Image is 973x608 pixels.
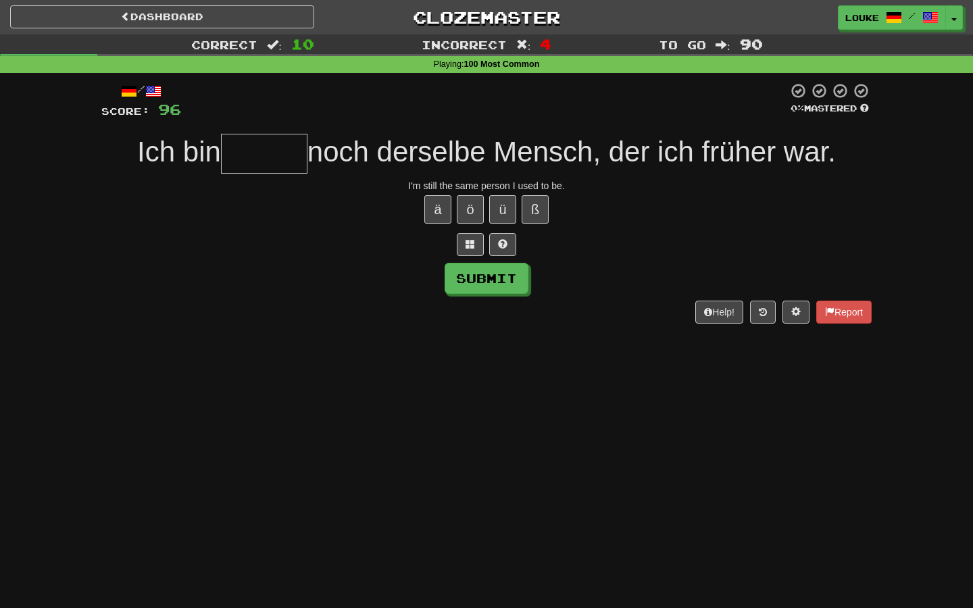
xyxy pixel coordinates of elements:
a: Clozemaster [334,5,639,29]
div: I'm still the same person I used to be. [101,179,872,193]
span: Louke [845,11,879,24]
span: Correct [191,38,257,51]
span: Incorrect [422,38,507,51]
span: To go [659,38,706,51]
button: Round history (alt+y) [750,301,776,324]
span: 10 [291,36,314,52]
a: Dashboard [10,5,314,28]
span: / [909,11,916,20]
button: Single letter hint - you only get 1 per sentence and score half the points! alt+h [489,233,516,256]
strong: 100 Most Common [464,59,539,69]
span: : [516,39,531,51]
span: Ich bin [137,136,221,168]
div: Mastered [788,103,872,115]
button: ß [522,195,549,224]
span: noch derselbe Mensch, der ich früher war. [307,136,836,168]
button: ä [424,195,451,224]
div: / [101,82,181,99]
button: ö [457,195,484,224]
span: : [267,39,282,51]
span: 4 [540,36,551,52]
span: Score: [101,105,150,117]
a: Louke / [838,5,946,30]
button: Help! [695,301,743,324]
button: Switch sentence to multiple choice alt+p [457,233,484,256]
button: ü [489,195,516,224]
button: Submit [445,263,528,294]
span: 96 [158,101,181,118]
span: : [716,39,730,51]
span: 90 [740,36,763,52]
span: 0 % [791,103,804,113]
button: Report [816,301,872,324]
